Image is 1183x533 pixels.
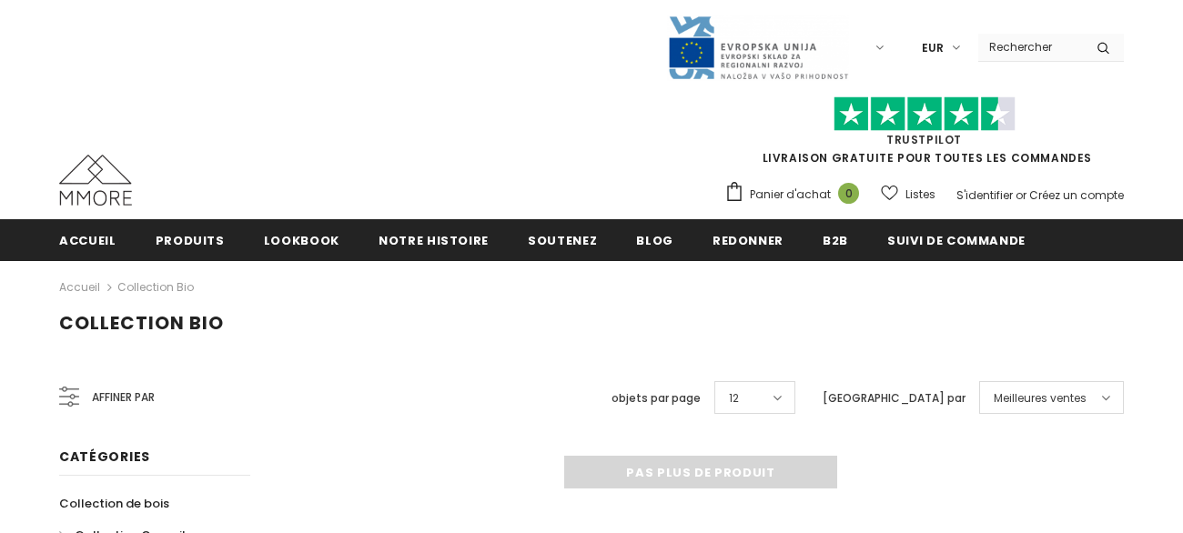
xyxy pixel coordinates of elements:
span: Panier d'achat [750,186,831,204]
img: Javni Razpis [667,15,849,81]
span: EUR [922,39,944,57]
a: Javni Razpis [667,39,849,55]
span: 12 [729,389,739,407]
a: Notre histoire [379,219,489,260]
span: Accueil [59,232,116,249]
a: Panier d'achat 0 [724,181,868,208]
span: 0 [838,183,859,204]
a: B2B [823,219,848,260]
a: Collection Bio [117,279,194,295]
span: Listes [905,186,935,204]
a: Lookbook [264,219,339,260]
a: Accueil [59,219,116,260]
span: Notre histoire [379,232,489,249]
a: Blog [636,219,673,260]
img: Cas MMORE [59,155,132,206]
span: Suivi de commande [887,232,1026,249]
span: Redonner [713,232,784,249]
label: objets par page [612,389,701,407]
a: Collection de bois [59,488,169,519]
label: [GEOGRAPHIC_DATA] par [823,389,966,407]
span: soutenez [528,232,597,249]
a: TrustPilot [886,132,962,147]
a: Créez un compte [1029,187,1124,203]
span: LIVRAISON GRATUITE POUR TOUTES LES COMMANDES [724,105,1124,166]
a: Listes [881,178,935,210]
input: Search Site [978,34,1083,60]
a: Suivi de commande [887,219,1026,260]
span: Collection de bois [59,495,169,512]
a: Accueil [59,277,100,298]
span: Collection Bio [59,310,224,336]
span: B2B [823,232,848,249]
span: Lookbook [264,232,339,249]
a: Produits [156,219,225,260]
span: or [1016,187,1026,203]
span: Blog [636,232,673,249]
a: Redonner [713,219,784,260]
img: Faites confiance aux étoiles pilotes [834,96,1016,132]
span: Meilleures ventes [994,389,1087,407]
span: Produits [156,232,225,249]
a: S'identifier [956,187,1013,203]
span: Catégories [59,448,150,466]
a: soutenez [528,219,597,260]
span: Affiner par [92,387,155,407]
